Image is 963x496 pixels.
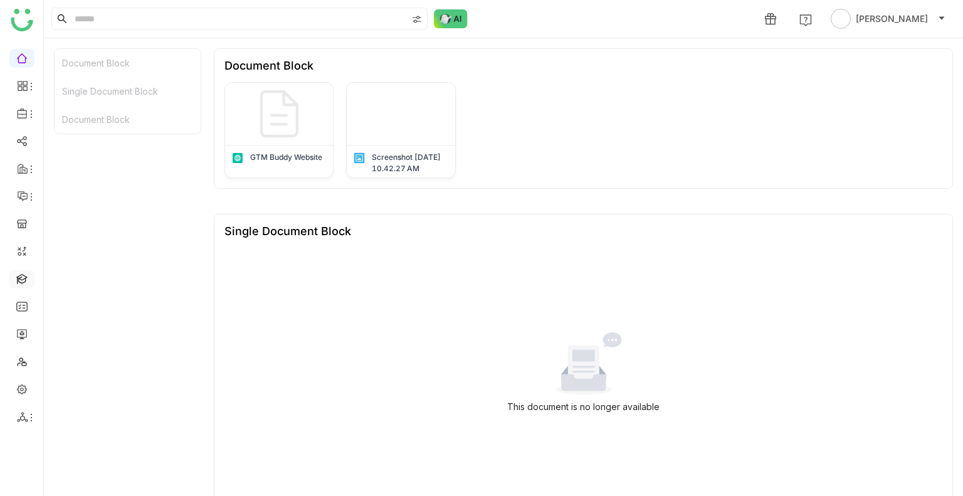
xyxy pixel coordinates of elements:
[856,12,928,26] span: [PERSON_NAME]
[55,49,201,77] div: Document Block
[412,14,422,24] img: search-type.svg
[507,400,660,414] div: This document is no longer available
[828,9,948,29] button: [PERSON_NAME]
[231,152,244,164] img: article.svg
[250,152,322,163] div: GTM Buddy Website
[55,105,201,134] div: Document Block
[372,152,448,174] div: Screenshot [DATE] 10.42.27 AM
[55,77,201,105] div: Single Document Block
[831,9,851,29] img: avatar
[353,152,366,164] img: png.svg
[11,9,33,31] img: logo
[224,59,313,72] div: Document Block
[224,224,351,238] div: Single Document Block
[248,83,310,145] img: default-img.svg
[347,83,455,145] img: 6858f8b3594932469e840d5a
[799,14,812,26] img: help.svg
[434,9,468,28] img: ask-buddy-normal.svg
